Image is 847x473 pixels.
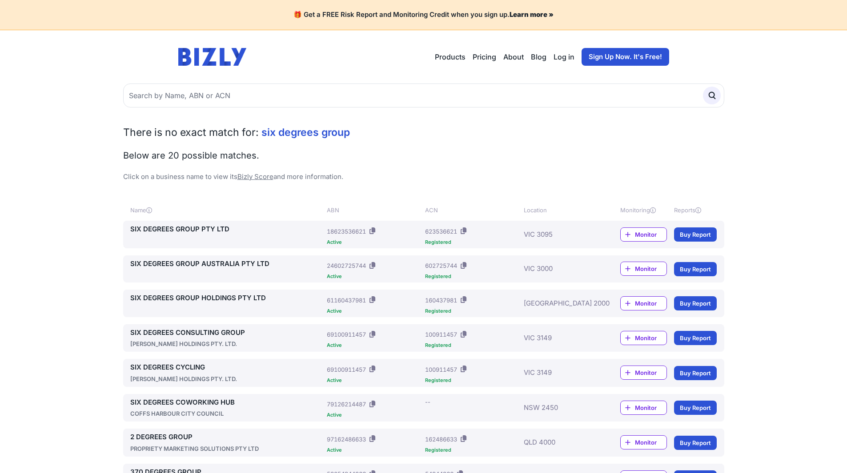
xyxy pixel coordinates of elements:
[327,274,421,279] div: Active
[130,409,324,418] div: COFFS HARBOUR CITY COUNCIL
[510,10,554,19] a: Learn more »
[674,366,717,380] a: Buy Report
[327,343,421,348] div: Active
[674,401,717,415] a: Buy Report
[327,206,421,215] div: ABN
[635,334,666,342] span: Monitor
[237,172,273,181] a: Bizly Score
[327,296,366,305] div: 61160437981
[327,378,421,383] div: Active
[123,83,724,107] input: Search by Name, ABN or ACN
[620,227,667,242] a: Monitor
[425,274,520,279] div: Registered
[582,48,669,66] a: Sign Up Now. It's Free!
[327,261,366,270] div: 24602725744
[635,403,666,412] span: Monitor
[674,227,717,242] a: Buy Report
[425,309,520,314] div: Registered
[130,432,324,442] a: 2 DEGREES GROUP
[425,296,457,305] div: 160437981
[130,293,324,303] a: SIX DEGREES GROUP HOLDINGS PTY LTD
[635,264,666,273] span: Monitor
[674,436,717,450] a: Buy Report
[620,331,667,345] a: Monitor
[123,150,259,161] span: Below are 20 possible matches.
[327,413,421,417] div: Active
[327,435,366,444] div: 97162486633
[620,435,667,449] a: Monitor
[635,368,666,377] span: Monitor
[524,224,594,245] div: VIC 3095
[425,435,457,444] div: 162486633
[327,400,366,409] div: 79126214487
[130,444,324,453] div: PROPRIETY MARKETING SOLUTIONS PTY LTD
[620,206,667,215] div: Monitoring
[130,224,324,235] a: SIX DEGREES GROUP PTY LTD
[620,401,667,415] a: Monitor
[425,397,430,406] div: --
[327,330,366,339] div: 69100911457
[130,362,324,373] a: SIX DEGREES CYCLING
[425,206,520,215] div: ACN
[435,52,466,62] button: Products
[123,172,724,182] p: Click on a business name to view its and more information.
[635,230,666,239] span: Monitor
[425,343,520,348] div: Registered
[674,206,717,215] div: Reports
[425,365,457,374] div: 100911457
[674,262,717,276] a: Buy Report
[130,206,324,215] div: Name
[123,126,259,139] span: There is no exact match for:
[524,206,594,215] div: Location
[130,259,324,269] a: SIX DEGREES GROUP AUSTRALIA PTY LTD
[524,293,594,314] div: [GEOGRAPHIC_DATA] 2000
[130,328,324,338] a: SIX DEGREES CONSULTING GROUP
[327,448,421,453] div: Active
[425,240,520,245] div: Registered
[524,397,594,418] div: NSW 2450
[425,378,520,383] div: Registered
[425,330,457,339] div: 100911457
[327,309,421,314] div: Active
[620,262,667,276] a: Monitor
[554,52,574,62] a: Log in
[327,227,366,236] div: 18623536621
[635,438,666,447] span: Monitor
[531,52,546,62] a: Blog
[620,296,667,310] a: Monitor
[327,365,366,374] div: 69100911457
[425,227,457,236] div: 623536621
[674,296,717,310] a: Buy Report
[524,432,594,453] div: QLD 4000
[130,374,324,383] div: [PERSON_NAME] HOLDINGS PTY. LTD.
[425,448,520,453] div: Registered
[620,366,667,380] a: Monitor
[130,339,324,348] div: [PERSON_NAME] HOLDINGS PTY. LTD.
[327,240,421,245] div: Active
[473,52,496,62] a: Pricing
[11,11,836,19] h4: 🎁 Get a FREE Risk Report and Monitoring Credit when you sign up.
[261,126,350,139] span: six degrees group
[524,362,594,383] div: VIC 3149
[503,52,524,62] a: About
[635,299,666,308] span: Monitor
[524,259,594,279] div: VIC 3000
[425,261,457,270] div: 602725744
[674,331,717,345] a: Buy Report
[130,397,324,408] a: SIX DEGREES COWORKING HUB
[524,328,594,349] div: VIC 3149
